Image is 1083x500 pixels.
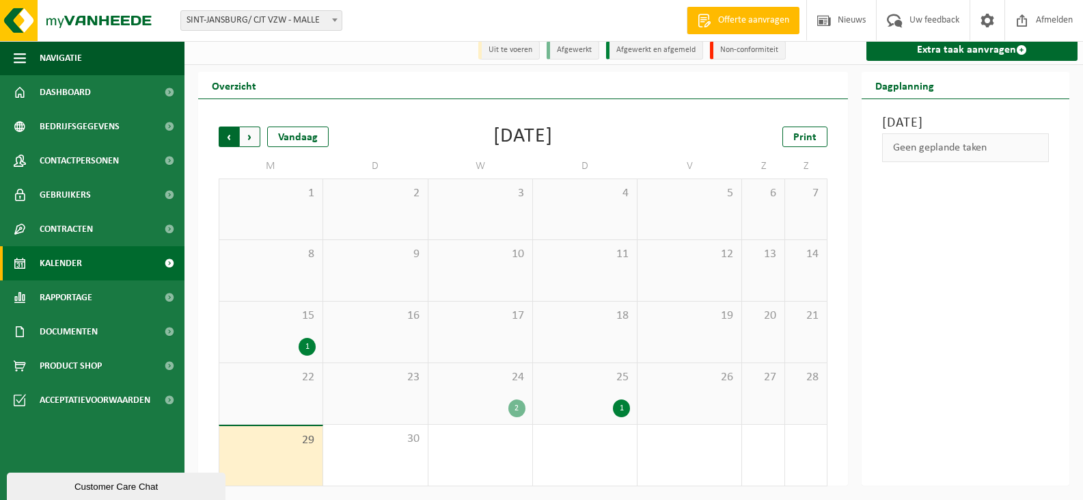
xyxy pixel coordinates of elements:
[330,247,420,262] span: 9
[715,14,793,27] span: Offerte aanvragen
[792,186,820,201] span: 7
[40,246,82,280] span: Kalender
[540,308,630,324] span: 18
[226,308,316,324] span: 15
[687,7,799,34] a: Offerte aanvragen
[547,41,599,60] li: Afgewerkt
[792,370,820,385] span: 28
[508,399,525,417] div: 2
[493,127,553,147] div: [DATE]
[323,154,428,179] td: D
[749,370,777,385] span: 27
[533,154,638,179] td: D
[882,113,1049,133] h3: [DATE]
[330,186,420,201] span: 2
[40,41,82,75] span: Navigatie
[181,11,342,30] span: SINT-JANSBURG/ CJT VZW - MALLE
[792,308,820,324] span: 21
[7,470,228,500] iframe: chat widget
[742,154,784,179] td: Z
[219,154,323,179] td: M
[428,154,533,179] td: W
[226,247,316,262] span: 8
[330,308,420,324] span: 16
[435,186,525,201] span: 3
[644,247,735,262] span: 12
[435,308,525,324] span: 17
[435,247,525,262] span: 10
[40,212,93,246] span: Contracten
[866,39,1078,61] a: Extra taak aanvragen
[606,41,703,60] li: Afgewerkt en afgemeld
[749,308,777,324] span: 20
[882,133,1049,162] div: Geen geplande taken
[226,186,316,201] span: 1
[40,383,150,417] span: Acceptatievoorwaarden
[710,41,786,60] li: Non-conformiteit
[267,127,329,147] div: Vandaag
[792,247,820,262] span: 14
[40,75,91,109] span: Dashboard
[40,315,98,349] span: Documenten
[478,41,540,60] li: Uit te voeren
[793,132,817,143] span: Print
[782,127,827,147] a: Print
[219,127,239,147] span: Vorige
[644,308,735,324] span: 19
[330,432,420,447] span: 30
[638,154,742,179] td: V
[540,370,630,385] span: 25
[40,349,102,383] span: Product Shop
[785,154,827,179] td: Z
[226,433,316,448] span: 29
[198,72,270,98] h2: Overzicht
[330,370,420,385] span: 23
[40,144,119,178] span: Contactpersonen
[40,109,120,144] span: Bedrijfsgegevens
[299,338,316,356] div: 1
[862,72,948,98] h2: Dagplanning
[226,370,316,385] span: 22
[749,186,777,201] span: 6
[180,10,342,31] span: SINT-JANSBURG/ CJT VZW - MALLE
[40,280,92,315] span: Rapportage
[540,186,630,201] span: 4
[435,370,525,385] span: 24
[644,186,735,201] span: 5
[613,399,630,417] div: 1
[644,370,735,385] span: 26
[749,247,777,262] span: 13
[240,127,260,147] span: Volgende
[40,178,91,212] span: Gebruikers
[540,247,630,262] span: 11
